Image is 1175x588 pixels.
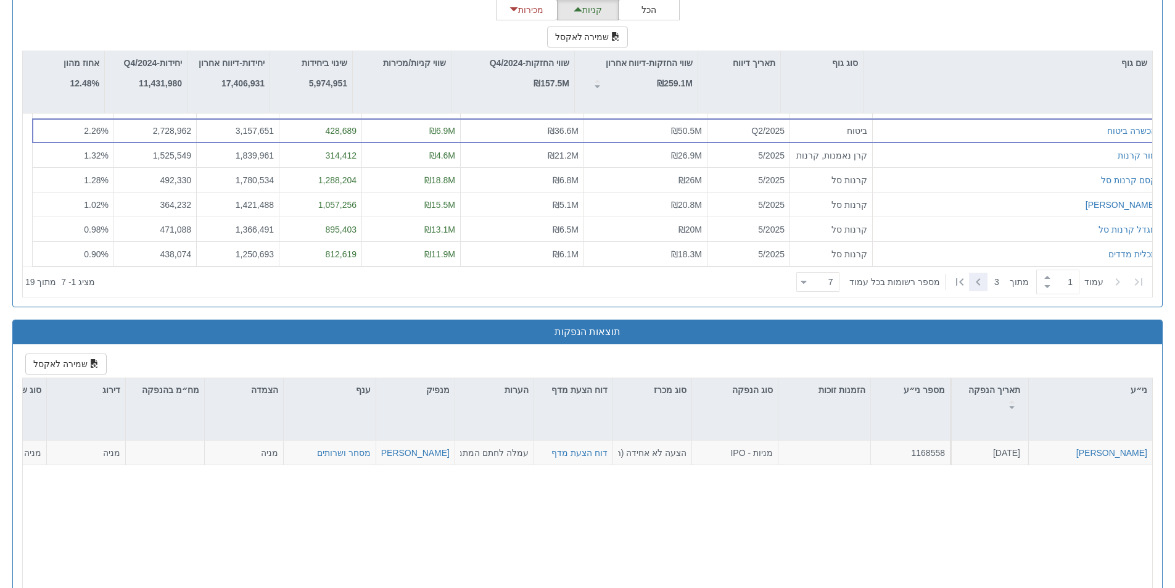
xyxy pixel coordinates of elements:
strong: 11,431,980 [139,78,182,88]
span: ₪6.5M [553,225,579,234]
span: ₪5.1M [553,200,579,210]
button: מגדל קרנות סל [1099,223,1156,236]
span: ₪20M [678,225,702,234]
div: 1.32 % [38,149,109,162]
p: יחידות-Q4/2024 [124,56,182,70]
div: מח״מ בהנפקה [126,378,204,416]
div: ‏מציג 1 - 7 ‏ מתוך 19 [25,268,95,296]
span: ₪6.9M [429,126,455,136]
p: אחוז מהון [64,56,99,70]
strong: 17,406,931 [221,78,265,88]
div: 428,689 [284,125,357,137]
button: מור קרנות [1118,149,1156,162]
div: 1.28 % [38,174,109,186]
div: 5/2025 [712,199,785,211]
button: שמירה לאקסל [25,354,107,375]
p: יחידות-דיווח אחרון [199,56,265,70]
div: מספר ני״ע [871,378,950,402]
strong: ₪157.5M [534,78,569,88]
span: ₪26.9M [671,151,702,160]
div: 1168558 [876,447,945,459]
div: 5/2025 [712,149,785,162]
div: הערות [455,378,534,402]
button: תכלית מדדים [1108,248,1156,260]
span: ₪18.3M [671,249,702,259]
strong: ₪259.1M [657,78,693,88]
div: שם גוף [864,51,1152,75]
span: 3 [994,276,1010,288]
div: 364,232 [119,199,191,211]
span: ₪6.1M [553,249,579,259]
span: ‏עמוד [1084,276,1103,288]
button: [PERSON_NAME] [1086,199,1156,211]
button: [PERSON_NAME] [379,447,450,459]
div: [DATE] [955,447,1020,459]
span: ₪18.8M [424,175,455,185]
div: סוג גוף [781,51,863,75]
div: קרן נאמנות, קרנות סל [795,149,867,162]
div: 438,074 [119,248,191,260]
div: סוג מכרז [613,378,691,402]
div: עמלה לחתם המתמחר: מרווח סגירה בין 11.28 ומחיר הסגירה כפול מספר המניות. למפיצים ומפיצי משנה 1.3%+0.9% [460,447,529,459]
div: 1,366,491 [202,223,274,236]
button: [PERSON_NAME] [1076,447,1147,459]
button: הכשרה ביטוח [1107,125,1156,137]
button: מסחר ושרותים [317,447,371,459]
strong: 5,974,951 [309,78,347,88]
div: 5/2025 [712,223,785,236]
span: ₪6.8M [553,175,579,185]
p: שינוי ביחידות [302,56,347,70]
span: ₪50.5M [671,126,702,136]
div: תאריך דיווח [698,51,780,75]
div: הזמנות זוכות [778,378,870,402]
div: ביטוח [795,125,867,137]
div: קרנות סל [795,174,867,186]
div: 1,421,488 [202,199,274,211]
div: 314,412 [284,149,357,162]
div: Q2/2025 [712,125,785,137]
div: 0.98 % [38,223,109,236]
span: ₪21.2M [548,151,579,160]
div: ענף [284,378,376,402]
div: 895,403 [284,223,357,236]
div: 1,780,534 [202,174,274,186]
strong: 12.48% [70,78,99,88]
div: 5/2025 [712,248,785,260]
div: מניה [210,447,278,459]
div: מנפיק [376,378,455,402]
div: 0.90 % [38,248,109,260]
div: דוח הצעת מדף [534,378,612,416]
span: ₪15.5M [424,200,455,210]
div: הצמדה [205,378,283,402]
div: הצעה לא אחידה (רק מוסדי) - מחיר [618,447,686,459]
div: שווי קניות/מכירות [353,51,451,75]
div: קרנות סל [795,223,867,236]
div: סוג הנפקה [692,378,778,402]
div: קרנות סל [795,199,867,211]
span: ₪4.6M [429,151,455,160]
div: ‏ מתוך [791,268,1150,296]
div: 1,839,961 [202,149,274,162]
div: ני״ע [1029,378,1152,402]
div: תאריך הנפקה [952,378,1028,416]
div: דירוג [47,378,125,402]
div: 1,288,204 [284,174,357,186]
span: ₪36.6M [548,126,579,136]
div: 1,057,256 [284,199,357,211]
div: קרנות סל [795,248,867,260]
button: קסם קרנות סל [1101,174,1156,186]
div: 471,088 [119,223,191,236]
a: דוח הצעת מדף [551,448,608,458]
div: 1,250,693 [202,248,274,260]
p: שווי החזקות-Q4/2024 [490,56,569,70]
span: ₪11.9M [424,249,455,259]
div: מניה [52,447,120,459]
